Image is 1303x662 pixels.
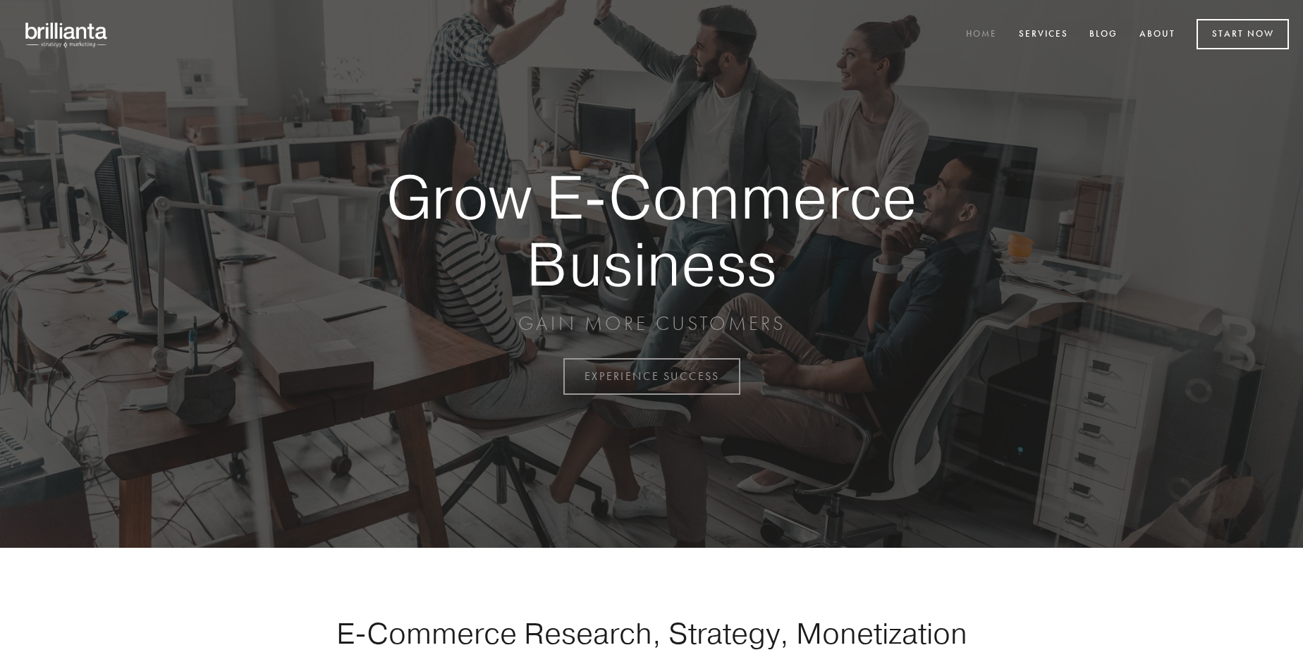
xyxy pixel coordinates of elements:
a: Blog [1080,23,1127,47]
a: Home [957,23,1006,47]
a: Start Now [1197,19,1289,49]
p: GAIN MORE CUSTOMERS [337,311,966,336]
h1: E-Commerce Research, Strategy, Monetization [292,615,1011,651]
a: Services [1010,23,1077,47]
a: EXPERIENCE SUCCESS [563,358,740,395]
img: brillianta - research, strategy, marketing [14,14,120,55]
strong: Grow E-Commerce Business [337,164,966,297]
a: About [1130,23,1185,47]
